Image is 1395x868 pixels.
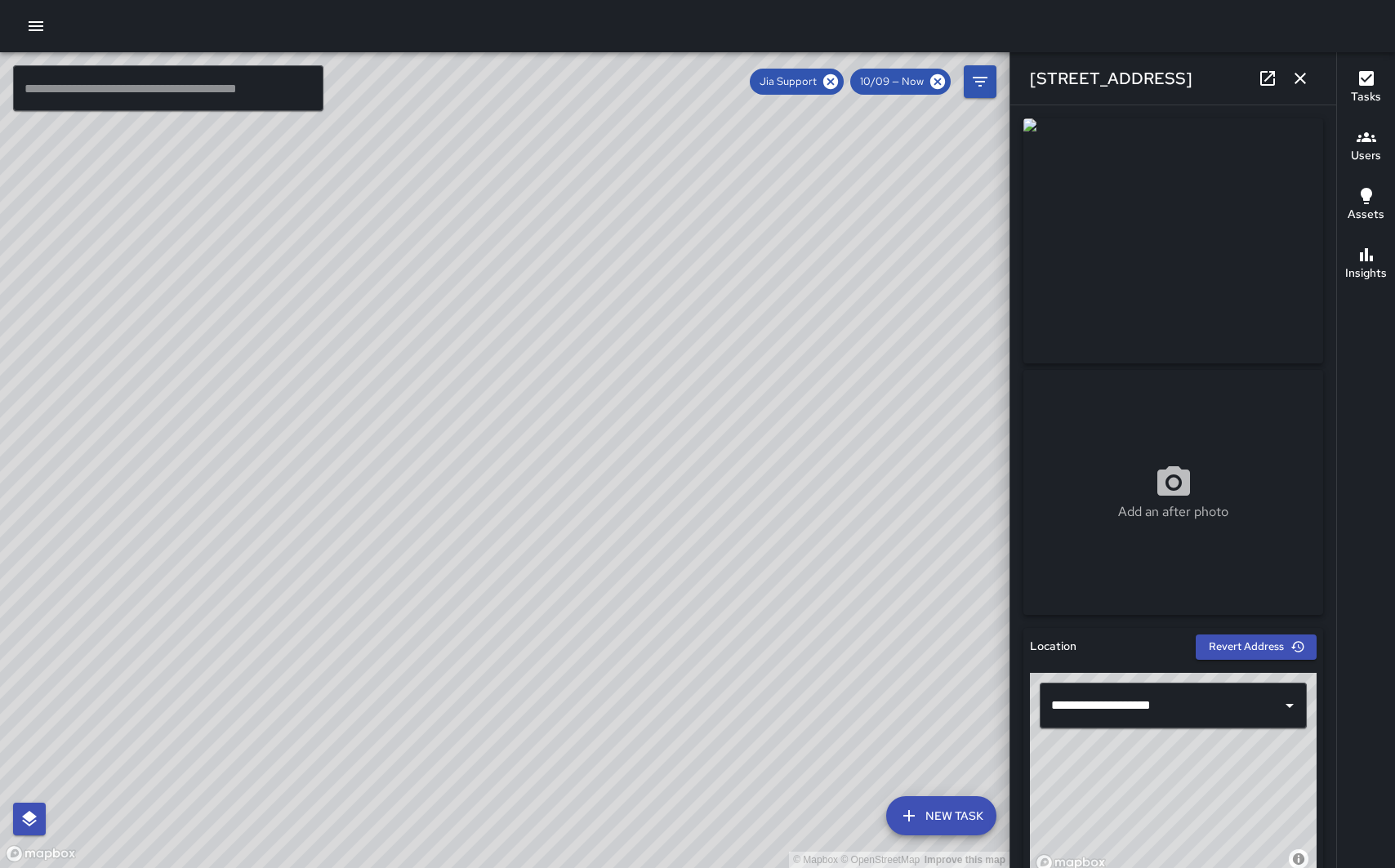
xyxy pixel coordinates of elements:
button: New Task [886,796,996,835]
h6: Location [1030,638,1076,656]
h6: Assets [1348,206,1384,224]
h6: Tasks [1351,88,1381,106]
button: Open [1278,694,1301,717]
button: Tasks [1337,59,1395,118]
span: Jia Support [750,73,827,90]
p: Add an after photo [1118,502,1228,522]
h6: Users [1351,147,1381,165]
div: 10/09 — Now [850,69,951,95]
button: Assets [1337,176,1395,235]
button: Filters [964,65,996,98]
button: Users [1337,118,1395,176]
button: Insights [1337,235,1395,294]
img: request_images%2F194BBFF5-132E-4EB7-AA78-D391BC77315E.jpg [1023,118,1323,363]
h6: [STREET_ADDRESS] [1030,65,1192,91]
button: Revert Address [1196,634,1317,660]
h6: Insights [1345,265,1387,283]
span: 10/09 — Now [850,73,934,90]
div: Jia Support [750,69,844,95]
